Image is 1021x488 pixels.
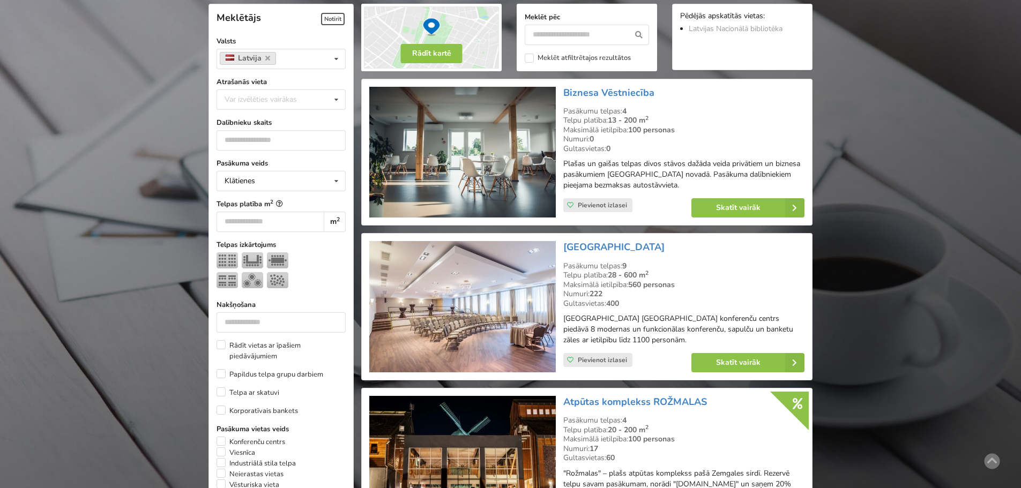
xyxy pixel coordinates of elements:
label: Viesnīca [217,447,255,458]
div: Maksimālā ietilpība: [563,280,804,290]
label: Meklēt pēc [525,12,649,22]
img: Teātris [217,252,238,268]
div: Gultasvietas: [563,453,804,463]
label: Rādīt vietas ar īpašiem piedāvājumiem [217,340,346,362]
div: Pasākumu telpas: [563,261,804,271]
label: Konferenču centrs [217,437,285,447]
span: Meklētājs [217,11,261,24]
sup: 2 [337,215,340,223]
a: Latvijas Nacionālā bibliotēka [689,24,782,34]
a: [GEOGRAPHIC_DATA] [563,241,665,253]
strong: 222 [590,289,602,299]
strong: 20 - 200 m [608,425,649,435]
div: Maksimālā ietilpība: [563,125,804,135]
div: Numuri: [563,444,804,454]
strong: 560 personas [628,280,675,290]
img: U-Veids [242,252,263,268]
div: Numuri: [563,134,804,144]
strong: 28 - 600 m [608,270,649,280]
strong: 9 [622,261,627,271]
img: Viesnīca | Rīga | Bellevue Park Hotel Riga [369,241,555,372]
button: Rādīt kartē [401,44,463,63]
div: Gultasvietas: [563,299,804,309]
label: Nakšņošana [217,299,346,310]
sup: 2 [645,423,649,431]
label: Telpa ar skatuvi [217,387,279,398]
span: Notīrīt [321,13,345,25]
label: Valsts [217,36,346,47]
img: Klase [217,272,238,288]
p: [GEOGRAPHIC_DATA] [GEOGRAPHIC_DATA] konferenču centrs piedāvā 8 modernas un funkcionālas konferen... [563,313,804,346]
div: Maksimālā ietilpība: [563,434,804,444]
label: Neierastas vietas [217,469,284,479]
img: Rādīt kartē [361,4,502,71]
sup: 2 [645,114,649,122]
a: Skatīt vairāk [691,198,804,217]
div: Numuri: [563,289,804,299]
div: Telpu platība: [563,116,804,125]
img: Neierastas vietas | Tīraine | Biznesa Vēstniecība [369,87,555,218]
label: Industriālā stila telpa [217,458,296,469]
strong: 4 [622,415,627,425]
div: Pasākumu telpas: [563,416,804,425]
label: Atrašanās vieta [217,77,346,87]
div: Telpu platība: [563,425,804,435]
strong: 60 [606,453,615,463]
strong: 17 [590,444,598,454]
span: Pievienot izlasei [578,201,627,209]
div: Pasākumu telpas: [563,107,804,116]
strong: 0 [606,144,610,154]
label: Pasākuma veids [217,158,346,169]
div: m [324,212,346,232]
label: Korporatīvais bankets [217,406,298,416]
label: Telpas izkārtojums [217,239,346,250]
label: Meklēt atfiltrētajos rezultātos [525,54,631,63]
p: Plašas un gaišas telpas divos stāvos dažāda veida privātiem un biznesa pasākumiem [GEOGRAPHIC_DAT... [563,159,804,191]
img: Pieņemšana [267,272,288,288]
strong: 4 [622,106,627,116]
strong: 0 [590,134,594,144]
label: Pasākuma vietas veids [217,424,346,434]
img: Bankets [242,272,263,288]
a: Biznesa Vēstniecība [563,86,654,99]
sup: 2 [270,198,273,205]
a: Latvija [220,52,276,65]
sup: 2 [645,269,649,277]
strong: 400 [606,298,619,309]
div: Var izvēlēties vairākas [222,93,321,106]
strong: 100 personas [628,434,675,444]
strong: 100 personas [628,125,675,135]
div: Pēdējās apskatītās vietas: [680,12,804,22]
div: Telpu platība: [563,271,804,280]
label: Telpas platība m [217,199,346,209]
div: Klātienes [225,177,255,185]
label: Papildus telpa grupu darbiem [217,369,323,380]
img: Sapulce [267,252,288,268]
a: Atpūtas komplekss ROŽMALAS [563,395,707,408]
a: Skatīt vairāk [691,353,804,372]
div: Gultasvietas: [563,144,804,154]
span: Pievienot izlasei [578,356,627,364]
strong: 13 - 200 m [608,115,649,125]
label: Dalībnieku skaits [217,117,346,128]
